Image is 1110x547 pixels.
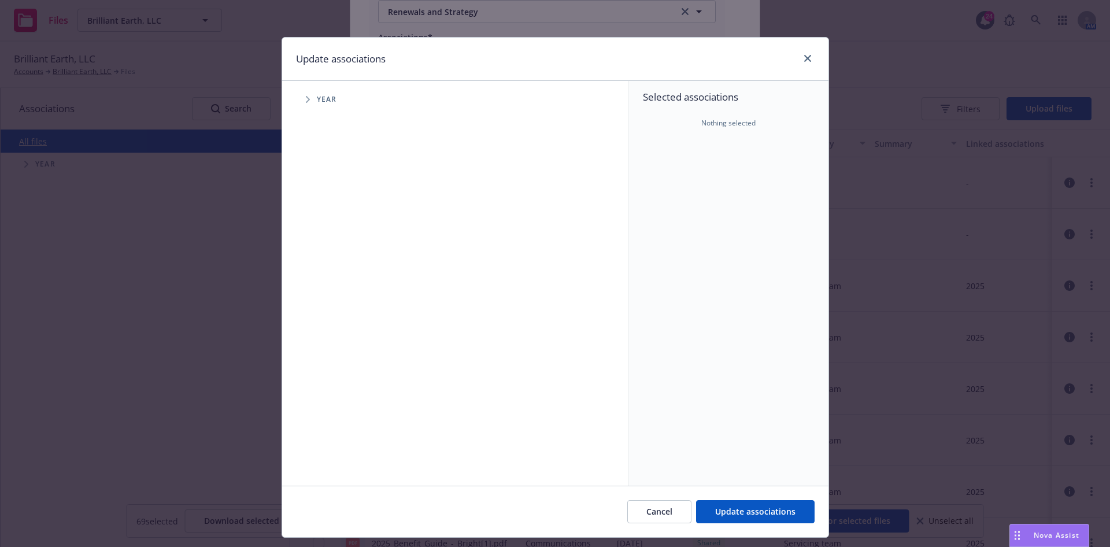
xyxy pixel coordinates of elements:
[801,51,815,65] a: close
[1009,524,1089,547] button: Nova Assist
[317,96,337,103] span: Year
[282,88,628,111] div: Tree Example
[1010,524,1024,546] div: Drag to move
[715,506,795,517] span: Update associations
[296,51,386,66] h1: Update associations
[696,500,815,523] button: Update associations
[643,90,815,104] span: Selected associations
[627,500,691,523] button: Cancel
[1034,530,1079,540] span: Nova Assist
[701,118,756,128] span: Nothing selected
[646,506,672,517] span: Cancel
